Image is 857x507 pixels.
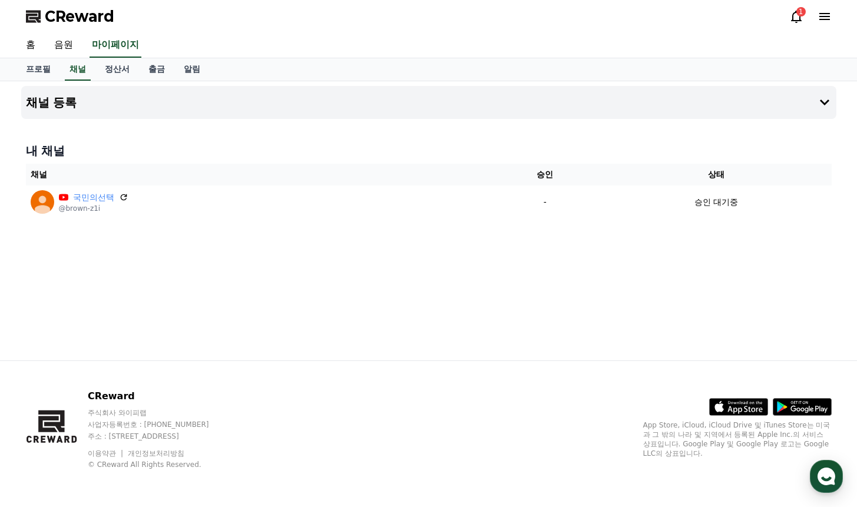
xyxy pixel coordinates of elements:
[601,164,831,185] th: 상태
[26,143,832,159] h4: 내 채널
[174,58,210,81] a: 알림
[489,164,601,185] th: 승인
[88,432,231,441] p: 주소 : [STREET_ADDRESS]
[88,408,231,417] p: 주식회사 와이피랩
[59,204,128,213] p: @brown-z1i
[789,9,803,24] a: 1
[88,389,231,403] p: CReward
[45,33,82,58] a: 음원
[88,420,231,429] p: 사업자등록번호 : [PHONE_NUMBER]
[796,7,806,16] div: 1
[31,190,54,214] img: 국민의선택
[95,58,139,81] a: 정산서
[494,196,596,208] p: -
[128,449,184,458] a: 개인정보처리방침
[21,86,836,119] button: 채널 등록
[65,58,91,81] a: 채널
[45,7,114,26] span: CReward
[16,33,45,58] a: 홈
[694,196,738,208] p: 승인 대기중
[16,58,60,81] a: 프로필
[26,164,489,185] th: 채널
[643,420,832,458] p: App Store, iCloud, iCloud Drive 및 iTunes Store는 미국과 그 밖의 나라 및 지역에서 등록된 Apple Inc.의 서비스 상표입니다. Goo...
[88,460,231,469] p: © CReward All Rights Reserved.
[26,7,114,26] a: CReward
[88,449,125,458] a: 이용약관
[90,33,141,58] a: 마이페이지
[73,191,114,204] a: 국민의선택
[26,96,77,109] h4: 채널 등록
[139,58,174,81] a: 출금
